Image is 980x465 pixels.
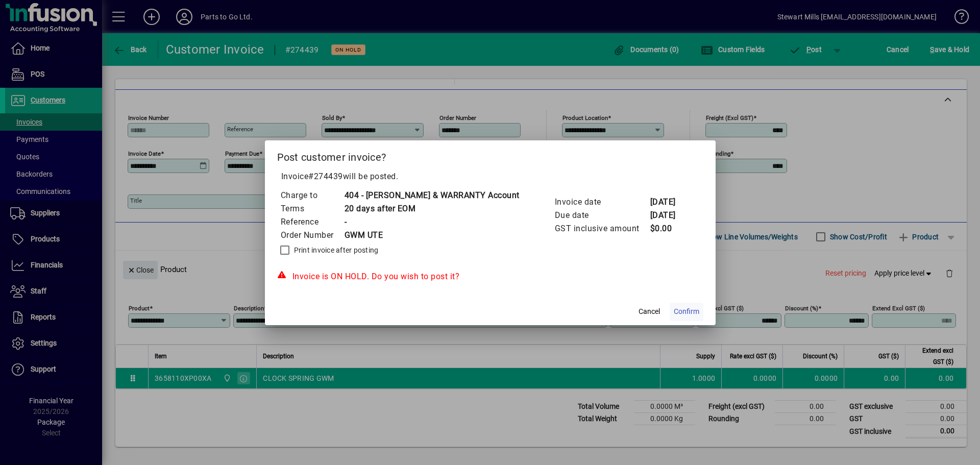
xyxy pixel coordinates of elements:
[280,202,344,215] td: Terms
[650,195,691,209] td: [DATE]
[633,303,666,321] button: Cancel
[265,140,716,170] h2: Post customer invoice?
[280,215,344,229] td: Reference
[554,195,650,209] td: Invoice date
[554,222,650,235] td: GST inclusive amount
[308,172,343,181] span: #274439
[292,245,379,255] label: Print invoice after posting
[650,222,691,235] td: $0.00
[277,170,703,183] p: Invoice will be posted .
[554,209,650,222] td: Due date
[650,209,691,222] td: [DATE]
[277,271,703,283] div: Invoice is ON HOLD. Do you wish to post it?
[280,189,344,202] td: Charge to
[344,215,520,229] td: -
[344,202,520,215] td: 20 days after EOM
[344,189,520,202] td: 404 - [PERSON_NAME] & WARRANTY Account
[280,229,344,242] td: Order Number
[674,306,699,317] span: Confirm
[344,229,520,242] td: GWM UTE
[670,303,703,321] button: Confirm
[639,306,660,317] span: Cancel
